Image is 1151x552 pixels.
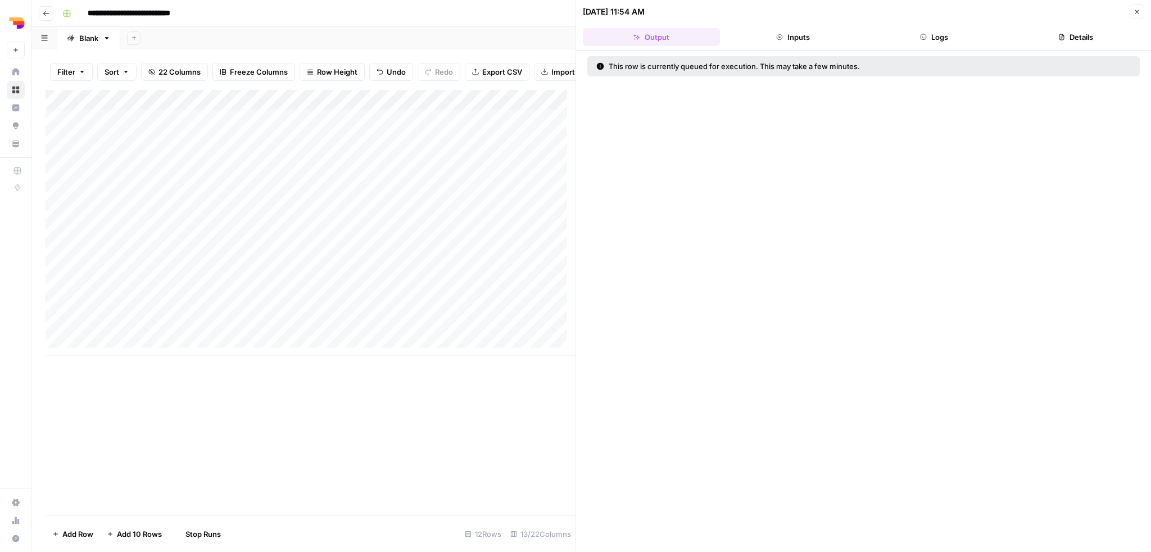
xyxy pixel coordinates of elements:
a: Insights [7,99,25,117]
button: Sort [97,63,137,81]
span: Freeze Columns [230,66,288,77]
button: Add 10 Rows [100,525,169,543]
button: Undo [369,63,413,81]
a: Opportunities [7,117,25,135]
button: Filter [50,63,93,81]
span: Export CSV [482,66,522,77]
span: 22 Columns [158,66,201,77]
a: Blank [57,27,120,49]
button: 22 Columns [141,63,208,81]
button: Freeze Columns [212,63,295,81]
button: Redo [418,63,460,81]
a: Browse [7,81,25,99]
button: Output [583,28,720,46]
button: Import CSV [534,63,599,81]
button: Stop Runs [169,525,228,543]
span: Add Row [62,528,93,540]
button: Row Height [300,63,365,81]
div: 13/22 Columns [506,525,575,543]
a: Your Data [7,135,25,153]
span: Row Height [317,66,357,77]
a: Home [7,63,25,81]
div: Blank [79,33,98,44]
span: Sort [105,66,119,77]
span: Import CSV [551,66,592,77]
span: Filter [57,66,75,77]
div: [DATE] 11:54 AM [583,6,645,17]
button: Workspace: Depends [7,9,25,37]
div: 12 Rows [460,525,506,543]
a: Usage [7,512,25,530]
button: Add Row [46,525,100,543]
button: Inputs [724,28,862,46]
button: Export CSV [465,63,529,81]
div: This row is currently queued for execution. This may take a few minutes. [596,61,995,72]
button: Help + Support [7,530,25,548]
span: Redo [435,66,453,77]
span: Stop Runs [185,528,221,540]
a: Settings [7,494,25,512]
button: Logs [866,28,1003,46]
img: Depends Logo [7,13,27,33]
button: Details [1007,28,1144,46]
span: Add 10 Rows [117,528,162,540]
span: Undo [387,66,406,77]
